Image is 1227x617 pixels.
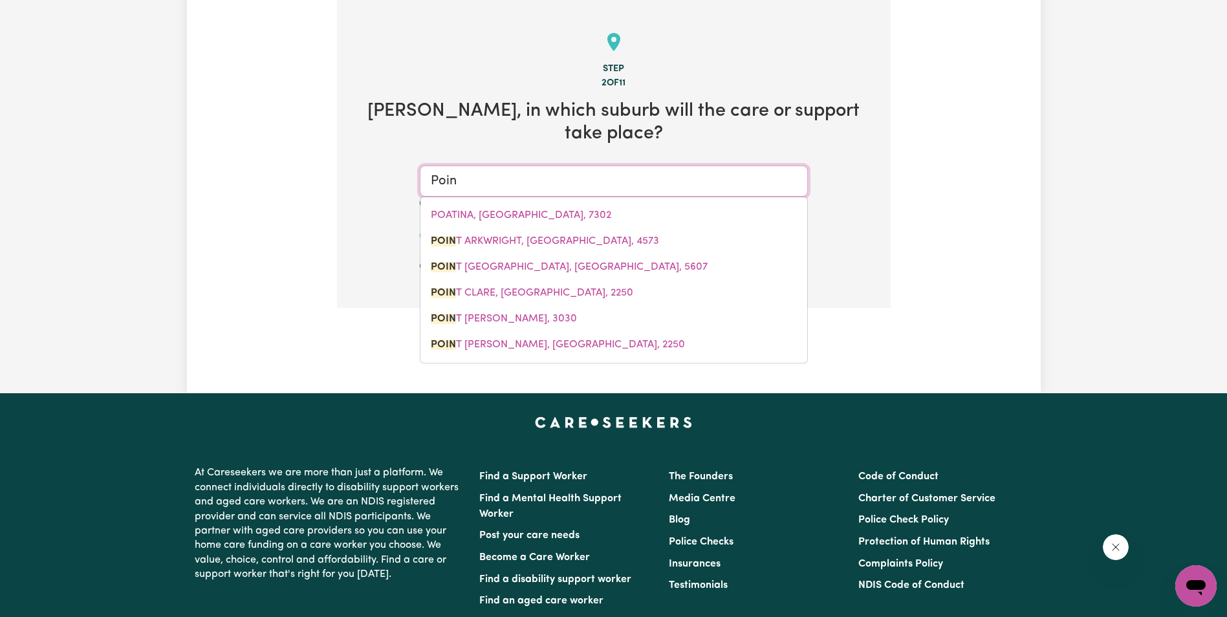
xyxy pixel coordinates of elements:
[858,537,990,547] a: Protection of Human Rights
[669,493,735,504] a: Media Centre
[358,100,870,145] h2: [PERSON_NAME] , in which suburb will the care or support take place?
[669,515,690,525] a: Blog
[479,493,622,519] a: Find a Mental Health Support Worker
[1103,534,1129,560] iframe: 关闭消息
[358,76,870,91] div: 2 of 11
[420,166,808,197] input: Enter a suburb or postcode
[431,262,456,272] mark: POIN
[431,340,685,350] span: T [PERSON_NAME], [GEOGRAPHIC_DATA], 2250
[420,332,807,358] a: POINT FREDERICK, New South Wales, 2250
[431,314,456,324] mark: POIN
[420,306,807,332] a: POINT COOK, Victoria, 3030
[431,236,659,246] span: T ARKWRIGHT, [GEOGRAPHIC_DATA], 4573
[479,552,590,563] a: Become a Care Worker
[8,9,78,19] span: Need any help?
[1175,565,1217,607] iframe: 启动消息传送窗口的按钮
[431,288,633,298] span: T CLARE, [GEOGRAPHIC_DATA], 2250
[858,559,943,569] a: Complaints Policy
[479,471,587,482] a: Find a Support Worker
[431,340,456,350] mark: POIN
[535,417,692,427] a: Careseekers home page
[420,202,807,228] a: POATINA, Tasmania, 7302
[858,580,964,590] a: NDIS Code of Conduct
[420,197,808,363] div: menu-options
[479,530,580,541] a: Post your care needs
[479,574,631,585] a: Find a disability support worker
[858,493,995,504] a: Charter of Customer Service
[431,236,456,246] mark: POIN
[669,537,733,547] a: Police Checks
[669,559,721,569] a: Insurances
[195,460,464,587] p: At Careseekers we are more than just a platform. We connect individuals directly to disability su...
[669,580,728,590] a: Testimonials
[358,62,870,76] div: Step
[669,471,733,482] a: The Founders
[431,210,611,221] span: POATINA, [GEOGRAPHIC_DATA], 7302
[858,515,949,525] a: Police Check Policy
[431,314,577,324] span: T [PERSON_NAME], 3030
[431,288,456,298] mark: POIN
[420,228,807,254] a: POINT ARKWRIGHT, Queensland, 4573
[431,262,708,272] span: T [GEOGRAPHIC_DATA], [GEOGRAPHIC_DATA], 5607
[479,596,603,606] a: Find an aged care worker
[420,280,807,306] a: POINT CLARE, New South Wales, 2250
[420,254,807,280] a: POINT BOSTON, South Australia, 5607
[858,471,939,482] a: Code of Conduct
